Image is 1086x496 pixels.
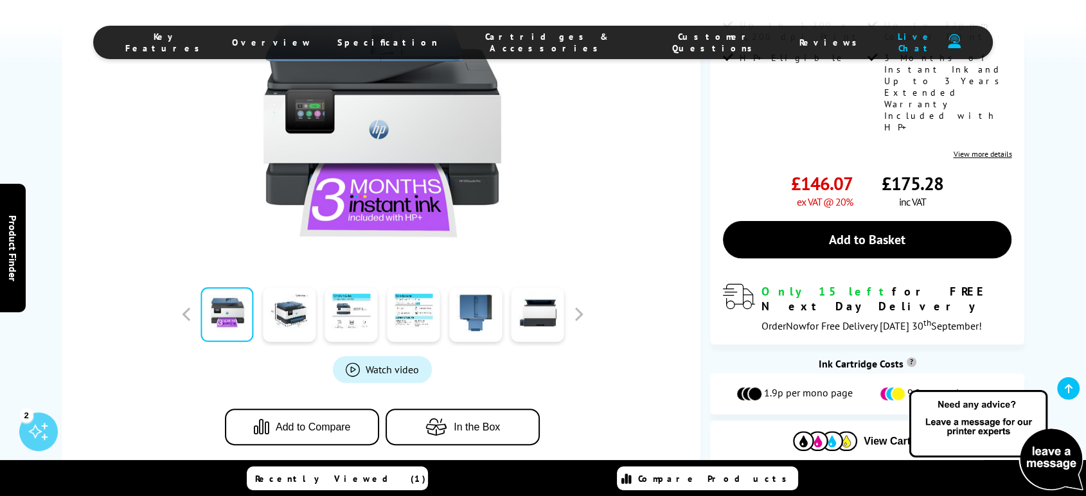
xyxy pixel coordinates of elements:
span: Cartridges & Accessories [463,31,632,54]
a: Add to Basket [723,221,1012,258]
span: 3 Months of Instant Ink and Up to 3 Years Extended Warranty Included with HP+ [884,52,1009,133]
div: 2 [19,408,33,422]
span: Order for Free Delivery [DATE] 30 September! [761,319,982,332]
a: Product_All_Videos [333,356,432,383]
span: View Cartridges [864,436,941,447]
span: inc VAT [899,195,926,208]
span: In the Box [454,421,500,433]
span: 9.2p per colour page [907,386,999,402]
span: Key Features [125,31,206,54]
span: 1.9p per mono page [764,386,853,402]
a: Recently Viewed (1) [247,466,428,490]
img: Cartridges [793,431,857,451]
span: Specification [337,37,438,48]
span: Now [786,319,806,332]
span: Product Finder [6,215,19,281]
span: Reviews [799,37,864,48]
span: Add to Compare [276,421,351,433]
a: View more details [953,149,1011,159]
div: modal_delivery [723,284,1012,332]
span: Watch video [366,363,419,376]
sup: th [923,317,931,328]
sup: Cost per page [907,357,916,367]
span: Overview [232,37,312,48]
span: Compare Products [638,473,794,484]
span: Customer Questions [657,31,774,54]
span: ex VAT @ 20% [797,195,853,208]
span: £146.07 [791,172,853,195]
button: View Cartridges [720,430,1015,452]
a: Compare Products [617,466,798,490]
span: £175.28 [882,172,943,195]
button: In the Box [386,409,540,445]
span: Live Chat [889,31,941,54]
div: Ink Cartridge Costs [710,357,1025,370]
div: for FREE Next Day Delivery [761,284,1012,314]
img: HP OfficeJet Pro 9125e [256,4,508,256]
span: Recently Viewed (1) [255,473,426,484]
img: user-headset-duotone.svg [948,34,961,49]
span: Only 15 left [761,284,892,299]
img: Open Live Chat window [906,388,1086,493]
button: Add to Compare [225,409,379,445]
